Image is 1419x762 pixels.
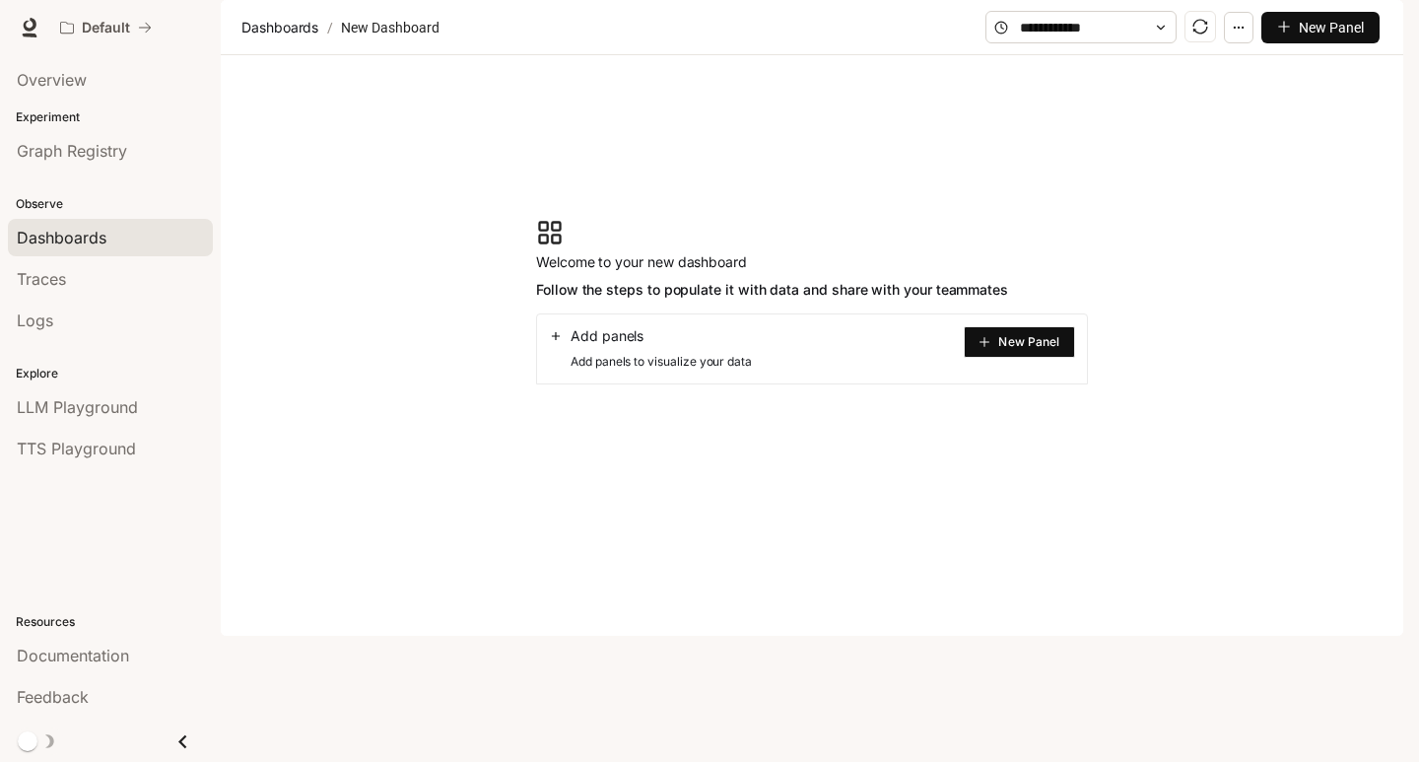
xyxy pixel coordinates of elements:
[241,16,318,39] span: Dashboards
[1277,20,1291,34] span: plus
[571,326,643,346] span: Add panels
[82,20,130,36] p: Default
[51,8,161,47] button: All workspaces
[536,278,1008,302] span: Follow the steps to populate it with data and share with your teammates
[964,326,1075,358] button: New Panel
[549,352,752,372] span: Add panels to visualize your data
[998,337,1059,347] span: New Panel
[536,250,1008,274] span: Welcome to your new dashboard
[1299,17,1364,38] span: New Panel
[236,16,323,39] button: Dashboards
[327,17,333,38] span: /
[1261,12,1380,43] button: New Panel
[979,336,990,348] span: plus
[337,9,443,46] article: New Dashboard
[1192,19,1208,35] span: sync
